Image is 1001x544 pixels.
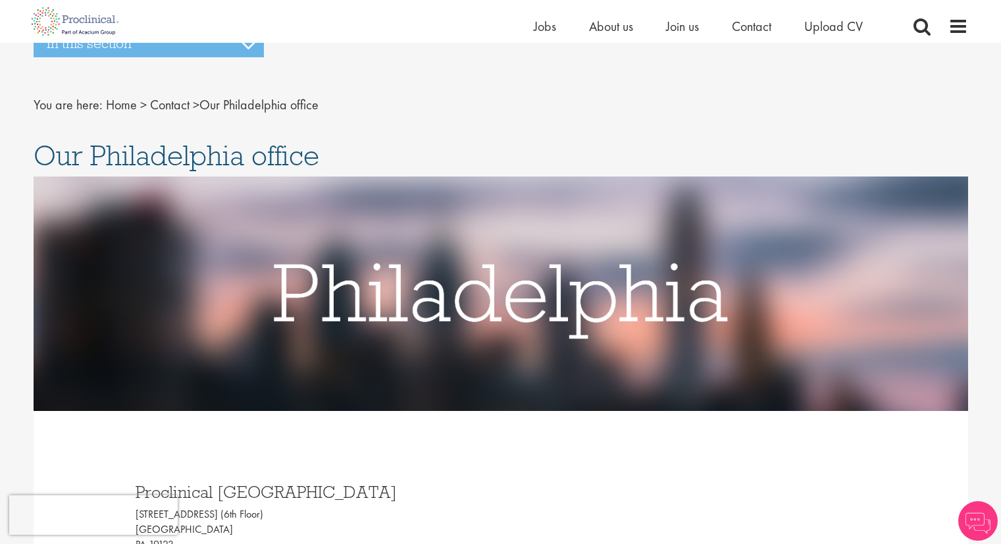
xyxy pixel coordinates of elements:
a: breadcrumb link to Home [106,96,137,113]
a: Jobs [534,18,556,35]
img: Chatbot [958,501,998,541]
h3: In this section [34,30,264,57]
a: breadcrumb link to Contact [150,96,190,113]
iframe: reCAPTCHA [9,495,178,535]
a: Contact [732,18,771,35]
span: You are here: [34,96,103,113]
a: About us [589,18,633,35]
a: Upload CV [804,18,863,35]
span: > [140,96,147,113]
h3: Proclinical [GEOGRAPHIC_DATA] [136,483,491,501]
a: Join us [666,18,699,35]
span: Our Philadelphia office [34,138,319,173]
span: Our Philadelphia office [106,96,319,113]
span: > [193,96,199,113]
